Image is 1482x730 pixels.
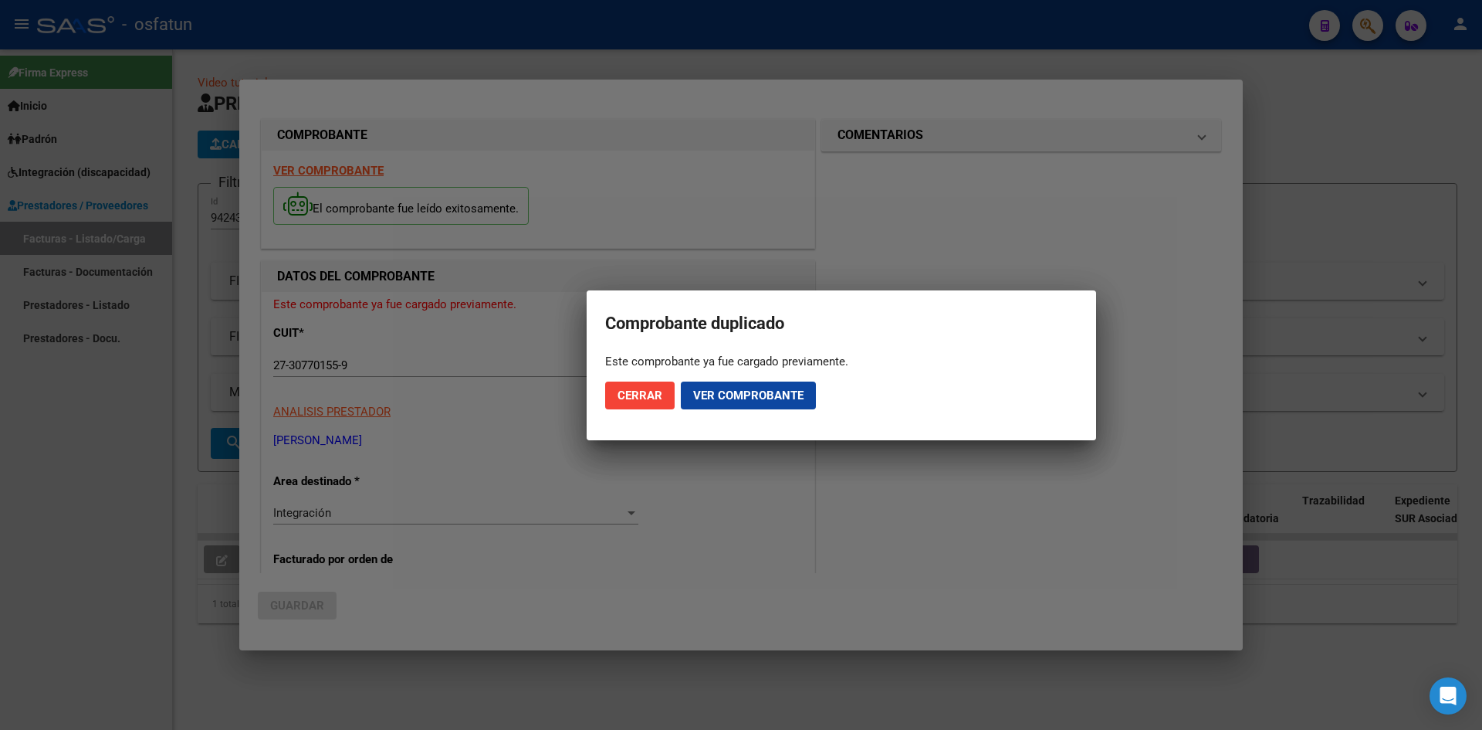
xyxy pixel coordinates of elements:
[605,354,1078,369] div: Este comprobante ya fue cargado previamente.
[1430,677,1467,715] div: Open Intercom Messenger
[605,309,1078,338] h2: Comprobante duplicado
[605,382,675,409] button: Cerrar
[693,389,804,402] span: Ver comprobante
[681,382,816,409] button: Ver comprobante
[617,389,662,402] span: Cerrar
